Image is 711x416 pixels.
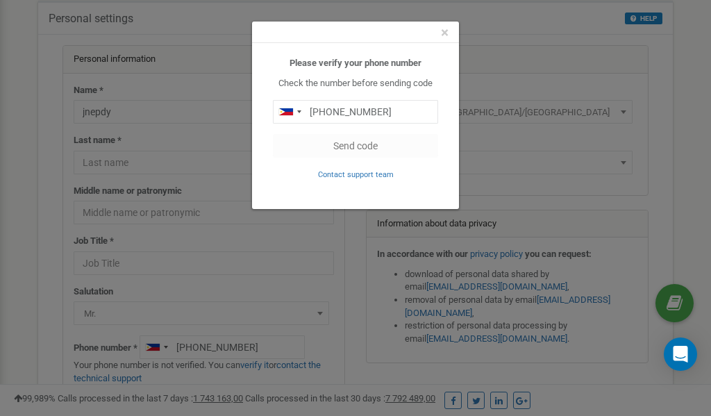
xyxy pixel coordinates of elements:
[273,77,438,90] p: Check the number before sending code
[290,58,421,68] b: Please verify your phone number
[318,170,394,179] small: Contact support team
[441,24,449,41] span: ×
[274,101,306,123] div: Telephone country code
[441,26,449,40] button: Close
[273,100,438,124] input: 0905 123 4567
[273,134,438,158] button: Send code
[318,169,394,179] a: Contact support team
[664,338,697,371] div: Open Intercom Messenger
